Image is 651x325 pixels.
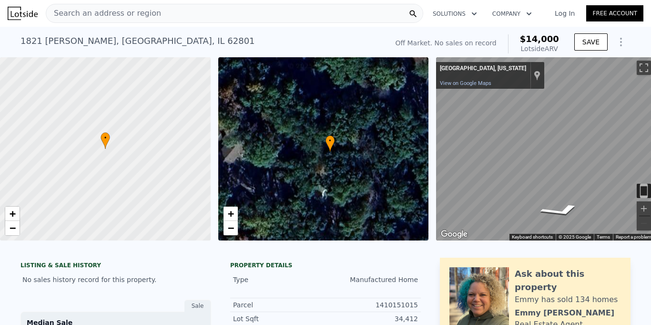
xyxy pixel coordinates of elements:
[8,7,38,20] img: Lotside
[46,8,161,19] span: Search an address or region
[224,207,238,221] a: Zoom in
[597,234,610,240] a: Terms (opens in new tab)
[233,300,325,310] div: Parcel
[101,134,110,142] span: •
[515,307,614,319] div: Emmy [PERSON_NAME]
[230,262,421,269] div: Property details
[440,65,526,73] div: [GEOGRAPHIC_DATA], [US_STATE]
[227,222,234,234] span: −
[20,262,211,271] div: LISTING & SALE HISTORY
[611,32,631,52] button: Show Options
[325,136,335,145] span: •
[20,34,255,48] div: 1821 [PERSON_NAME] , [GEOGRAPHIC_DATA] , IL 62801
[5,221,20,235] a: Zoom out
[543,9,586,18] a: Log In
[233,314,325,324] div: Lot Sqft
[425,5,485,22] button: Solutions
[485,5,539,22] button: Company
[325,275,418,284] div: Manufactured Home
[101,132,110,149] div: •
[559,234,591,240] span: © 2025 Google
[395,38,496,48] div: Off Market. No sales on record
[534,70,540,81] a: Show location on map
[325,314,418,324] div: 34,412
[325,135,335,152] div: •
[440,80,491,86] a: View on Google Maps
[515,267,621,294] div: Ask about this property
[438,228,470,241] img: Google
[5,207,20,221] a: Zoom in
[526,200,596,220] path: Go Southeast
[520,44,559,53] div: Lotside ARV
[325,300,418,310] div: 1410151015
[233,275,325,284] div: Type
[515,294,618,305] div: Emmy has sold 134 homes
[637,184,651,198] button: Toggle motion tracking
[520,34,559,44] span: $14,000
[637,216,651,231] button: Zoom out
[227,208,234,220] span: +
[20,271,211,288] div: No sales history record for this property.
[224,221,238,235] a: Zoom out
[184,300,211,312] div: Sale
[438,228,470,241] a: Open this area in Google Maps (opens a new window)
[10,222,16,234] span: −
[637,201,651,216] button: Zoom in
[586,5,643,21] a: Free Account
[637,61,651,75] button: Toggle fullscreen view
[574,33,608,51] button: SAVE
[512,234,553,241] button: Keyboard shortcuts
[10,208,16,220] span: +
